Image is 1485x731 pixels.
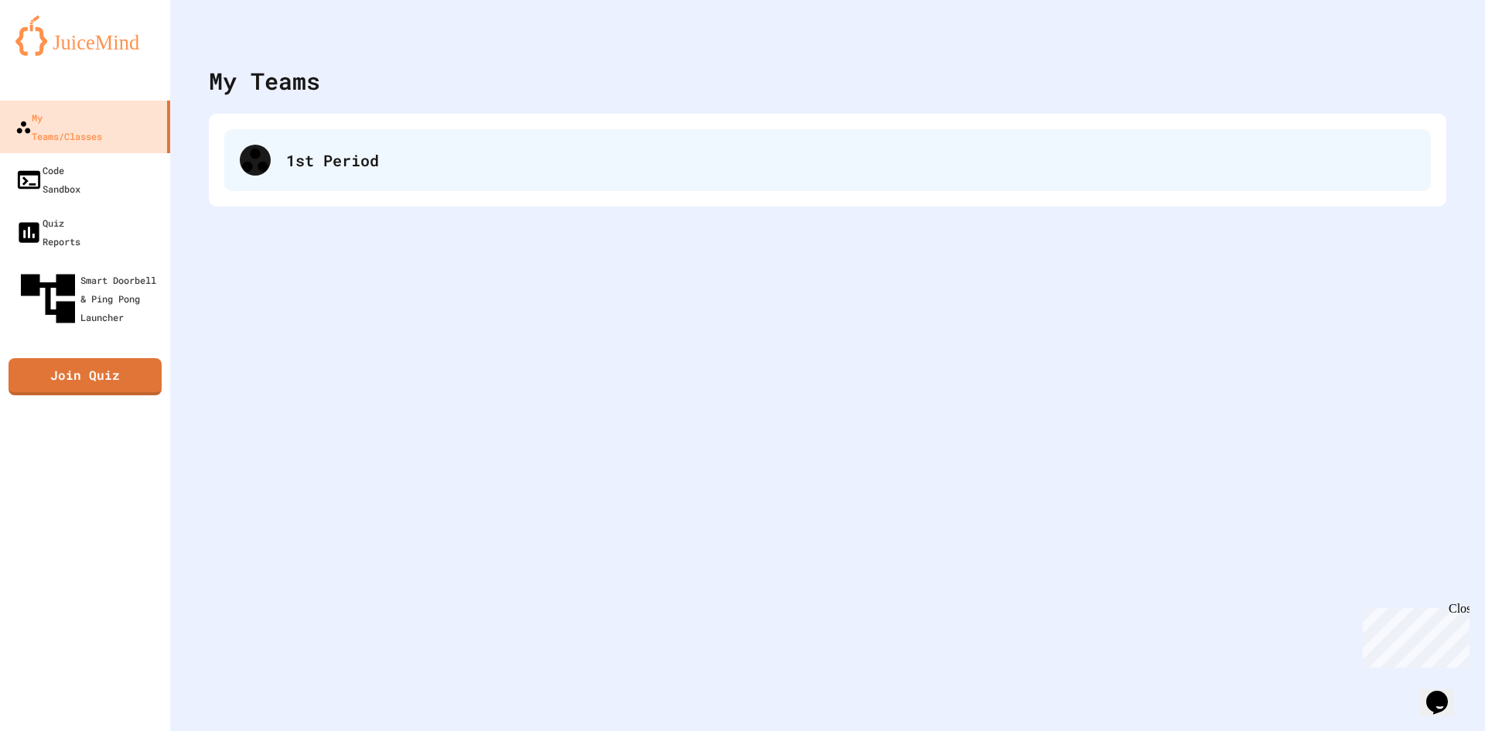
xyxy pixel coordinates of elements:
iframe: chat widget [1420,669,1470,716]
div: Chat with us now!Close [6,6,107,98]
div: Smart Doorbell & Ping Pong Launcher [15,266,164,331]
div: 1st Period [286,149,1415,172]
div: My Teams/Classes [15,108,102,145]
div: Code Sandbox [15,161,80,198]
a: Join Quiz [9,358,162,395]
img: logo-orange.svg [15,15,155,56]
div: My Teams [209,63,320,98]
iframe: chat widget [1357,602,1470,668]
div: Quiz Reports [15,213,80,251]
div: 1st Period [224,129,1431,191]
